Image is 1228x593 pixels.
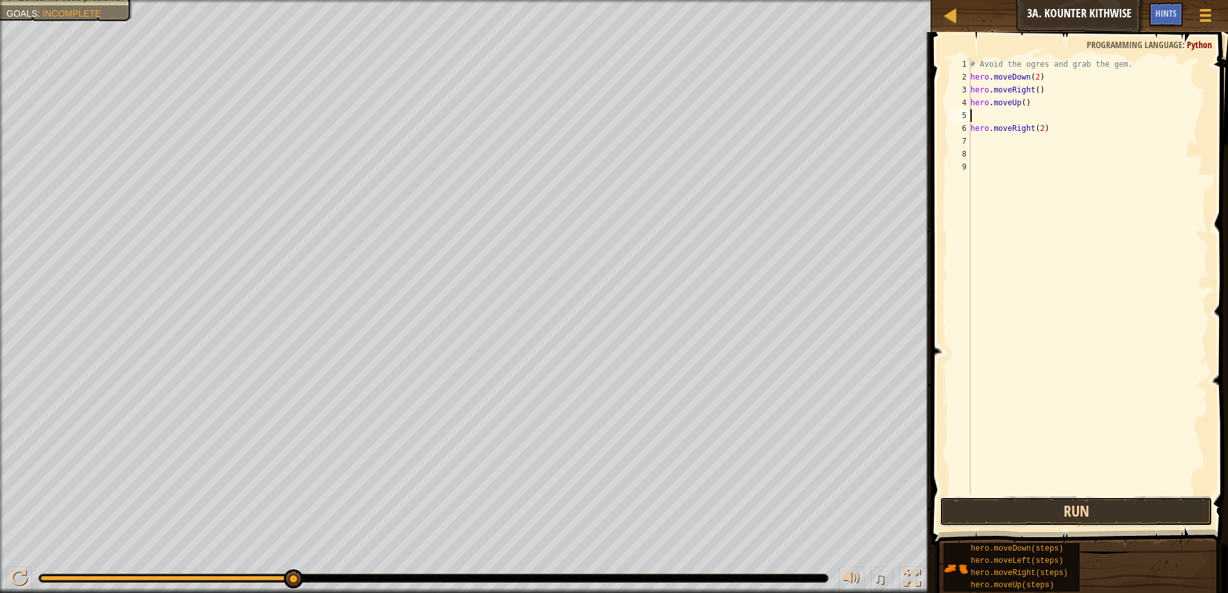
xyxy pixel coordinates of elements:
[899,567,925,593] button: Toggle fullscreen
[949,109,970,122] div: 5
[971,556,1064,565] span: hero.moveLeft(steps)
[971,581,1055,590] span: hero.moveUp(steps)
[1189,3,1222,33] button: Show game menu
[949,122,970,135] div: 6
[949,71,970,83] div: 2
[943,556,968,581] img: portrait.png
[1155,7,1177,19] span: Hints
[871,567,893,593] button: ♫
[6,8,37,19] span: Goals
[6,567,32,593] button: Ctrl + P: Pause
[971,569,1068,578] span: hero.moveRight(steps)
[949,96,970,109] div: 4
[949,148,970,160] div: 8
[873,569,886,588] span: ♫
[1087,39,1182,51] span: Programming language
[949,160,970,173] div: 9
[940,497,1213,526] button: Run
[37,8,42,19] span: :
[949,83,970,96] div: 3
[1187,39,1212,51] span: Python
[949,58,970,71] div: 1
[42,8,101,19] span: Incomplete
[1182,39,1187,51] span: :
[839,567,864,593] button: Adjust volume
[971,544,1064,553] span: hero.moveDown(steps)
[949,135,970,148] div: 7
